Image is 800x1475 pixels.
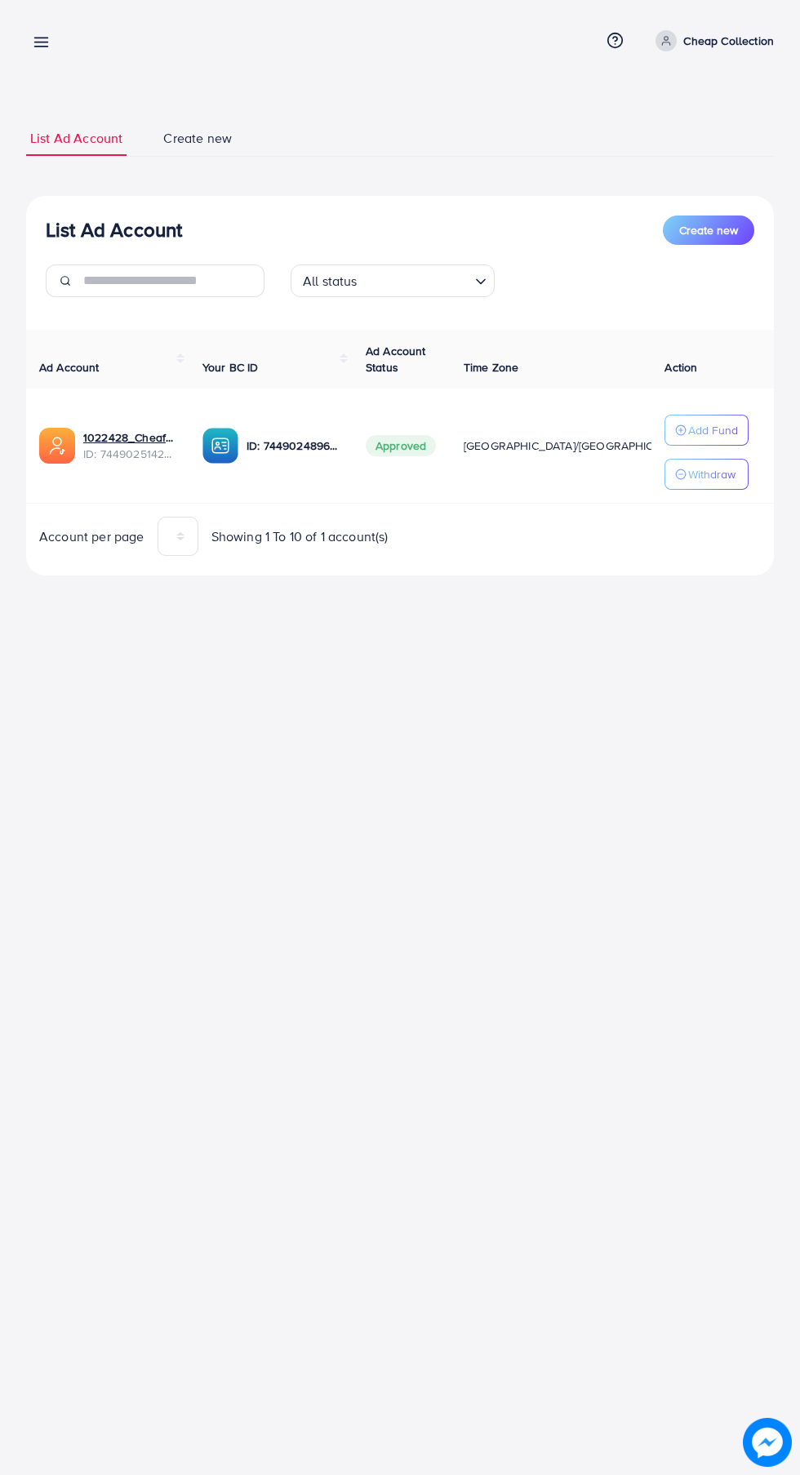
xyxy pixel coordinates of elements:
div: <span class='underline'>1022428_Cheaf Collection_1734361324346</span></br>7449025142627500048 [83,429,176,463]
span: Action [664,359,697,375]
span: Create new [163,129,232,148]
span: Showing 1 To 10 of 1 account(s) [211,527,389,546]
span: Account per page [39,527,144,546]
span: Your BC ID [202,359,259,375]
a: 1022428_Cheaf Collection_1734361324346 [83,429,176,446]
img: ic-ads-acc.e4c84228.svg [39,428,75,464]
span: Time Zone [464,359,518,375]
button: Create new [663,215,754,245]
span: Create new [679,222,738,238]
img: ic-ba-acc.ded83a64.svg [202,428,238,464]
div: Search for option [291,264,495,297]
button: Add Fund [664,415,749,446]
span: [GEOGRAPHIC_DATA]/[GEOGRAPHIC_DATA] [464,438,691,454]
button: Withdraw [664,459,749,490]
h3: List Ad Account [46,218,182,242]
span: Ad Account Status [366,343,426,375]
span: All status [300,269,361,293]
img: image [743,1418,792,1467]
input: Search for option [362,266,469,293]
span: ID: 7449025142627500048 [83,446,176,462]
span: Approved [366,435,436,456]
span: Ad Account [39,359,100,375]
p: ID: 7449024896950353936 [247,436,340,455]
p: Withdraw [688,464,736,484]
a: Cheap Collection [649,30,774,51]
p: Cheap Collection [683,31,774,51]
p: Add Fund [688,420,738,440]
span: List Ad Account [30,129,122,148]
